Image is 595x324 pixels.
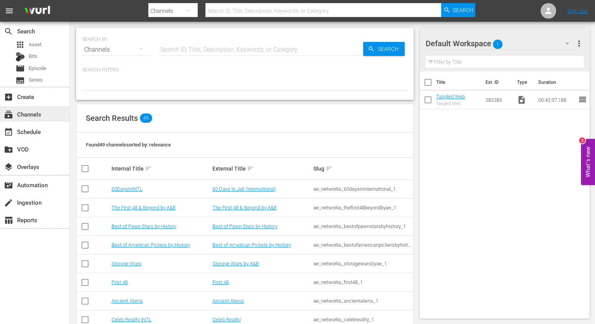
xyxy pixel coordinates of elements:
a: Storage Wars by A&E [212,261,259,267]
th: Duration [534,71,580,93]
a: 60DaysInINTL [111,186,143,192]
a: First 48 [212,279,229,285]
span: Episode [16,64,25,73]
button: Open Feedback Widget [581,139,595,185]
span: Overlays [4,162,13,172]
a: The First 48 & Beyond by A&E [111,205,176,211]
span: Create [4,92,13,102]
div: Slug [313,164,412,173]
span: Schedule [4,127,13,137]
div: ae_networks_ancientaliens_1 [313,298,412,304]
div: External Title [212,164,311,173]
span: Episode [29,64,46,72]
a: Ancient Aliens [212,298,244,304]
span: Video [517,95,526,105]
a: Best of Pawn Stars by History [111,223,176,229]
a: Sign Out [567,8,588,14]
p: Search Filters: [82,67,407,73]
div: ae_networks_60daysininternational_1 [313,186,412,192]
span: Series [29,76,43,84]
a: Ancient Aliens [111,298,143,304]
span: Series [16,76,25,85]
span: menu [5,6,14,16]
div: ae_networks_bestofpawnstarsbyhistory_1 [313,223,412,229]
span: search [4,27,13,36]
span: sort [145,165,152,172]
div: Default Workspace [426,33,577,54]
a: Best of American Pickers by History [212,242,291,248]
span: sort [325,165,332,172]
a: Storage Wars [111,261,141,267]
div: ae_networks_storagewarsbyae_1 [313,261,412,267]
span: reorder [578,95,587,104]
div: Bits [16,52,25,61]
div: Internal Title [111,164,210,173]
div: ae_networks_first48_1 [313,279,412,285]
div: ae_networks_celebreality_1 [313,317,412,322]
a: The First 48 & Beyond by A&E [212,205,277,211]
div: ae_networks_thefirst48beyondbyae_1 [313,205,412,211]
div: ae_networks_bestofamericanpickersbyhistory_1 [313,242,412,248]
div: Channels [82,39,151,61]
a: Best of American Pickers by History [111,242,190,248]
a: Celeb Reality [212,317,241,322]
span: 49 [140,113,152,123]
span: sort [247,165,254,172]
button: Search [441,3,475,17]
span: Found 49 channels sorted by: relevance [86,142,171,148]
td: 282283 [482,91,514,109]
span: Automation [4,181,13,190]
a: Celeb Reality INTL [111,317,151,322]
img: ans4CAIJ8jUAAAAAAAAAAAAAAAAAAAAAAAAgQb4GAAAAAAAAAAAAAAAAAAAAAAAAJMjXAAAAAAAAAAAAAAAAAAAAAAAAgAT5G... [19,2,56,20]
a: 60 Days In Jail (International) [212,186,276,192]
span: 1 [493,36,503,52]
div: Tangled Web [436,101,465,106]
th: Title [436,71,480,93]
span: Search [453,3,473,17]
a: Tangled Web [436,94,465,99]
span: more_vert [574,39,584,48]
div: 2 [579,138,585,144]
a: Best of Pawn Stars by History [212,223,277,229]
span: Bits [29,52,37,60]
th: Type [512,71,534,93]
span: Channels [4,110,13,119]
button: Search [363,42,405,56]
span: Asset [16,40,25,49]
span: Ingestion [4,198,13,207]
span: Search Results [86,113,138,123]
span: VOD [4,145,13,154]
a: First 48 [111,279,128,285]
span: Search [375,42,405,56]
td: 00:42:37.188 [535,91,578,109]
span: Asset [29,41,42,49]
th: Ext. ID [481,71,513,93]
span: Reports [4,216,13,225]
button: more_vert [574,34,584,53]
